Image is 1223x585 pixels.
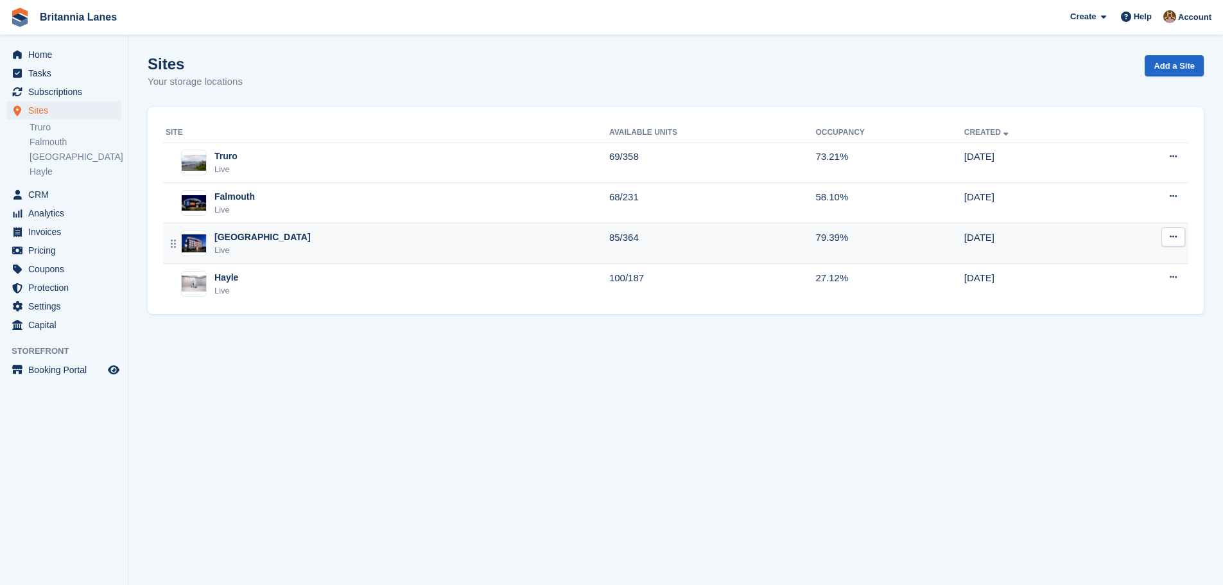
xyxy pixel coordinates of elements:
div: Live [214,163,238,176]
th: Available Units [609,123,815,143]
a: Truro [30,121,121,134]
img: Image of Falmouth site [182,195,206,211]
span: CRM [28,186,105,204]
a: menu [6,260,121,278]
td: 69/358 [609,143,815,183]
a: menu [6,223,121,241]
a: menu [6,83,121,101]
td: 100/187 [609,264,815,304]
td: 79.39% [815,223,964,264]
img: stora-icon-8386f47178a22dfd0bd8f6a31ec36ba5ce8667c1dd55bd0f319d3a0aa187defe.svg [10,8,30,27]
h1: Sites [148,55,243,73]
td: [DATE] [964,264,1106,304]
a: menu [6,46,121,64]
td: 68/231 [609,183,815,223]
div: Live [214,204,255,216]
td: [DATE] [964,183,1106,223]
a: menu [6,279,121,297]
span: Booking Portal [28,361,105,379]
th: Occupancy [815,123,964,143]
td: [DATE] [964,143,1106,183]
a: [GEOGRAPHIC_DATA] [30,151,121,163]
div: Truro [214,150,238,163]
td: 73.21% [815,143,964,183]
span: Sites [28,101,105,119]
div: Live [214,244,311,257]
a: menu [6,64,121,82]
div: [GEOGRAPHIC_DATA] [214,231,311,244]
span: Invoices [28,223,105,241]
td: 58.10% [815,183,964,223]
img: Image of Truro site [182,155,206,171]
a: menu [6,186,121,204]
span: Account [1178,11,1211,24]
a: menu [6,101,121,119]
div: Falmouth [214,190,255,204]
th: Site [163,123,609,143]
a: Hayle [30,166,121,178]
a: menu [6,316,121,334]
span: Storefront [12,345,128,358]
a: Britannia Lanes [35,6,122,28]
span: Capital [28,316,105,334]
span: Coupons [28,260,105,278]
a: menu [6,361,121,379]
span: Tasks [28,64,105,82]
span: Analytics [28,204,105,222]
a: Falmouth [30,136,121,148]
span: Home [28,46,105,64]
a: Created [964,128,1011,137]
td: 27.12% [815,264,964,304]
p: Your storage locations [148,74,243,89]
span: Pricing [28,241,105,259]
img: Image of Hayle site [182,275,206,292]
span: Subscriptions [28,83,105,101]
a: Preview store [106,362,121,378]
a: menu [6,241,121,259]
img: Admin [1163,10,1176,23]
a: menu [6,297,121,315]
a: Add a Site [1145,55,1204,76]
span: Protection [28,279,105,297]
span: Create [1070,10,1096,23]
span: Help [1134,10,1152,23]
td: 85/364 [609,223,815,264]
div: Live [214,284,238,297]
div: Hayle [214,271,238,284]
img: Image of Exeter site [182,234,206,253]
span: Settings [28,297,105,315]
td: [DATE] [964,223,1106,264]
a: menu [6,204,121,222]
